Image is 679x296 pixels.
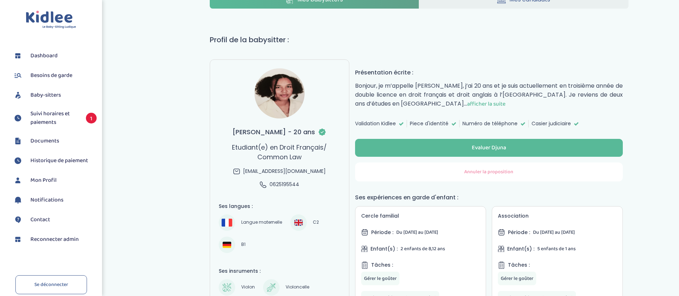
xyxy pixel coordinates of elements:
[30,110,79,127] span: Suivi horaires et paiements
[270,181,299,188] ringoverc2c-number-84e06f14122c: 0625195544
[294,218,303,227] img: Anglais
[355,120,396,127] span: Validation Kidlee
[222,219,232,226] img: Français
[508,229,530,236] span: Période :
[13,113,23,123] img: suivihoraire.svg
[401,245,445,253] span: 2 enfants de 8,12 ans
[355,193,623,202] h4: Ses expériences en garde d'enfant :
[239,218,285,227] span: Langue maternelle
[13,110,97,127] a: Suivi horaires et paiements 1
[464,168,513,176] span: Annuler la proposition
[219,142,340,162] p: Etudiant(e) en Droit Français/ Common Law
[310,218,321,227] span: C2
[355,139,623,157] button: Evaluer Djuna
[30,235,79,244] span: Reconnecter admin
[13,155,97,166] a: Historique de paiement
[30,196,63,204] span: Notifications
[507,245,534,253] span: Enfant(s) :
[13,234,97,245] a: Reconnecter admin
[13,175,23,186] img: profil.svg
[243,168,326,175] span: [EMAIL_ADDRESS][DOMAIN_NAME]
[472,144,506,152] div: Evaluer Djuna
[283,283,312,292] span: Violoncelle
[30,91,61,100] span: Baby-sitters
[508,261,530,269] span: Tâches :
[371,261,393,269] span: Tâches :
[13,136,23,146] img: documents.svg
[13,155,23,166] img: suivihoraire.svg
[30,176,57,185] span: Mon Profil
[361,212,480,220] h5: Cercle familial
[364,275,397,282] span: Gérer le goûter
[13,195,23,205] img: notification.svg
[30,215,50,224] span: Contact
[210,34,629,45] h1: Profil de la babysitter :
[355,162,623,181] button: Annuler la proposition
[371,229,393,236] span: Période :
[462,120,518,127] span: Numéro de téléphone
[396,228,438,236] span: Du [DATE] au [DATE]
[13,50,97,61] a: Dashboard
[13,234,23,245] img: dashboard.svg
[13,70,97,81] a: Besoins de garde
[13,195,97,205] a: Notifications
[467,100,505,108] span: afficher la suite
[13,90,97,101] a: Baby-sitters
[15,275,87,294] a: Se déconnecter
[30,137,59,145] span: Documents
[254,68,305,118] img: avatar
[239,283,257,292] span: Violon
[501,275,533,282] span: Gérer le goûter
[13,50,23,61] img: dashboard.svg
[13,214,23,225] img: contact.svg
[86,113,97,123] span: 1
[30,156,88,165] span: Historique de paiement
[370,245,398,253] span: Enfant(s) :
[219,203,340,210] h4: Ses langues :
[355,68,623,77] h4: Présentation écrite :
[13,136,97,146] a: Documents
[533,228,575,236] span: Du [DATE] au [DATE]
[232,127,326,137] h3: [PERSON_NAME] - 20 ans
[410,120,448,127] span: Piece d'identité
[13,175,97,186] a: Mon Profil
[30,52,58,60] span: Dashboard
[532,120,571,127] span: Casier judiciaire
[270,181,299,188] ringoverc2c-84e06f14122c: Call with Ringover
[223,241,231,249] img: Allemand
[13,214,97,225] a: Contact
[537,245,576,253] span: 5 enfants de 1 ans
[239,241,248,249] span: B1
[30,71,72,80] span: Besoins de garde
[13,70,23,81] img: besoin.svg
[219,267,340,275] h4: Ses insruments :
[355,81,623,108] p: Bonjour, je m’appelle [PERSON_NAME], j’ai 20 ans et je suis actuellement en troisième année de do...
[13,90,23,101] img: babysitters.svg
[26,11,76,29] img: logo.svg
[498,212,617,220] h5: Association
